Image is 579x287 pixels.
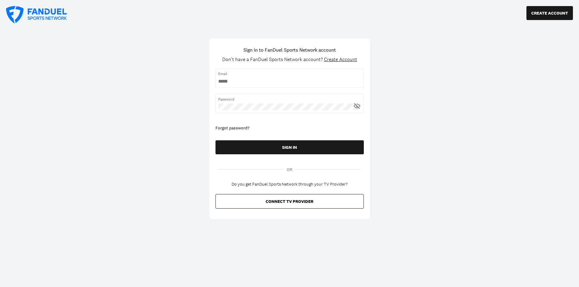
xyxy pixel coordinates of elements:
span: Password [218,97,361,102]
span: OR [287,166,292,173]
button: CREATE ACCOUNT [526,6,573,20]
span: Create Account [324,56,357,63]
button: SIGN IN [215,140,364,154]
div: Do you get FanDuel Sports Network through your TV Provider? [232,182,347,187]
div: Forgot password? [215,125,364,131]
h1: Sign in to FanDuel Sports Network account [243,46,336,53]
span: Email [218,71,361,77]
div: Don't have a FanDuel Sports Network account? [222,56,357,62]
button: CONNECT TV PROVIDER [215,194,364,209]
